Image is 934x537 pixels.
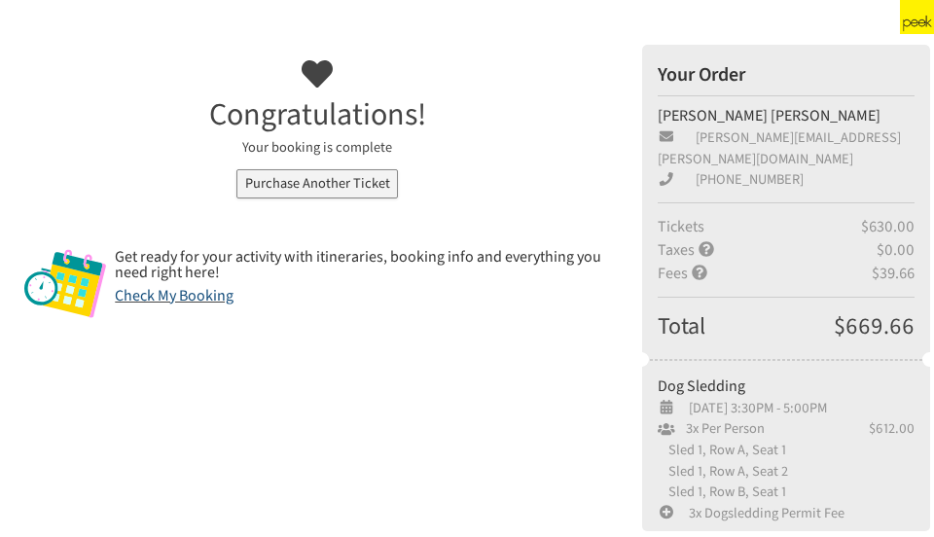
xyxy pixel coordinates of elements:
[7,137,628,159] div: Your booking is complete
[861,215,915,238] div: $630.00
[658,238,877,262] div: Taxes
[675,418,765,440] span: 3x Per Person
[693,169,804,190] span: [PHONE_NUMBER]
[658,461,788,482] span: Sled 1, Row A, Seat 2
[658,375,915,398] div: Dog Sledding
[658,104,915,127] div: [PERSON_NAME] [PERSON_NAME]
[877,238,915,262] div: $0.00
[23,249,107,319] img: [ember-intl] Missing translation "alt.confirmation-booking-portal" for locales: "en-us"
[658,127,901,169] span: [PERSON_NAME][EMAIL_ADDRESS][PERSON_NAME][DOMAIN_NAME]
[834,309,915,344] div: $669.66
[658,262,872,285] div: Fees
[869,418,915,440] span: $612.00
[658,482,786,502] span: Sled 1, Row B, Seat 1
[115,249,611,280] div: Get ready for your activity with itineraries, booking info and everything you need right here!
[658,440,786,460] span: Sled 1, Row A, Seat 1
[675,398,827,418] span: [DATE] 3:30PM - 5:00PM
[658,215,861,238] div: Tickets
[675,503,844,523] span: 3x Dogsledding Permit Fee
[872,262,915,285] div: $39.66
[658,60,915,89] div: Your Order
[721,11,883,30] div: Powered by [DOMAIN_NAME]
[658,309,834,344] div: Total
[236,169,397,199] a: Purchase Another Ticket
[115,285,233,306] a: Check My Booking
